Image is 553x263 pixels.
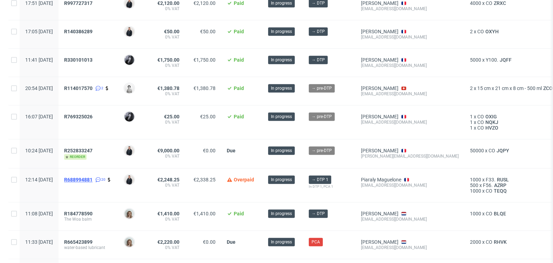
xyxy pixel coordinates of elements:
span: 17:51 [DATE] [25,0,53,6]
span: CO [486,211,492,216]
a: [PERSON_NAME] [361,114,398,119]
span: €1,380.78 [193,85,216,91]
a: JQFF [498,57,513,63]
span: €2,338.25 [193,177,216,182]
div: [EMAIL_ADDRESS][DOMAIN_NAME] [361,119,459,125]
span: In progress [271,177,292,183]
span: €2,120.00 [193,0,216,6]
span: 1000 [470,188,481,194]
span: 11:41 [DATE] [25,57,53,63]
span: 20:54 [DATE] [25,85,53,91]
span: CO [486,0,492,6]
span: 5000 [470,57,481,63]
span: R184778590 [64,211,93,216]
img: Philippe Dubuy [124,55,134,65]
span: 16:07 [DATE] [25,114,53,119]
span: R688994881 [64,177,93,182]
span: In progress [271,113,292,120]
span: AZRP [493,182,508,188]
span: 500 [470,182,478,188]
span: 11:08 [DATE] [25,211,53,216]
span: 2000 [470,239,481,245]
span: €25.00 [200,114,216,119]
a: R688994881 [64,177,94,182]
span: 2 [470,29,473,34]
span: 2 [470,85,473,91]
span: Paid [234,85,244,91]
img: Dudek Mariola [124,83,134,93]
span: 0% VAT [152,119,179,125]
span: 10:24 [DATE] [25,148,53,153]
span: 0% VAT [152,91,179,97]
span: €50.00 [200,29,216,34]
span: 1000 [470,211,481,216]
a: BLQE [492,211,507,216]
div: [EMAIL_ADDRESS][DOMAIN_NAME] [361,34,459,40]
span: In progress [271,210,292,217]
a: OXYH [484,29,500,34]
span: R769325026 [64,114,93,119]
img: Adrian Margula [124,146,134,155]
span: → DTP 1 [312,177,328,183]
span: €1,410.00 [157,211,179,216]
span: €1,750.00 [157,57,179,63]
img: Philippe Dubuy [124,112,134,122]
a: R140386289 [64,29,94,34]
span: €1,750.00 [193,57,216,63]
span: In progress [271,147,292,154]
span: €1,410.00 [193,211,216,216]
span: €25.00 [164,114,179,119]
a: Piaraly Maguelone [361,177,401,182]
span: €0.00 [203,148,216,153]
span: 0% VAT [152,216,179,222]
span: water-based lubricant [64,245,112,250]
span: → pre-DTP [312,113,332,120]
a: ZRXC [492,0,507,6]
span: 0% VAT [152,6,179,12]
span: €2,220.00 [157,239,179,245]
span: Due [227,239,235,245]
img: Adrian Margula [124,175,134,185]
span: 50000 [470,148,484,153]
a: TEQQ [492,188,508,194]
span: Y100. [486,57,498,63]
span: 20 [101,177,105,182]
span: €1,380.78 [157,85,179,91]
a: [PERSON_NAME] [361,85,398,91]
span: R114017570 [64,85,93,91]
a: OXIG [484,114,498,119]
span: CO [486,188,492,194]
span: Paid [234,114,244,119]
a: [PERSON_NAME] [361,211,398,216]
span: €0.00 [203,239,216,245]
a: R114017570 [64,85,94,91]
a: R184778590 [64,211,94,216]
div: [EMAIL_ADDRESS][DOMAIN_NAME] [361,63,459,68]
div: [EMAIL_ADDRESS][DOMAIN_NAME] [361,91,459,97]
a: RUSL [496,177,510,182]
a: R769325026 [64,114,94,119]
span: R140386289 [64,29,93,34]
span: Paid [234,211,244,216]
span: CO [477,29,484,34]
span: €2,120.00 [157,0,179,6]
img: Monika Poźniak [124,209,134,219]
a: HVZO [484,125,500,131]
span: 0% VAT [152,182,179,188]
span: JQPY [495,148,511,153]
span: The Woa balm [64,216,112,222]
a: R997727317 [64,0,94,6]
span: 17:05 [DATE] [25,29,53,34]
span: In progress [271,28,292,35]
a: R252833247 [64,148,94,153]
span: Paid [234,57,244,63]
span: → DTP [312,28,325,35]
span: 1 [470,125,473,131]
a: RHVK [492,239,508,245]
a: [PERSON_NAME] [361,29,398,34]
span: F56. [483,182,493,188]
span: R330101013 [64,57,93,63]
